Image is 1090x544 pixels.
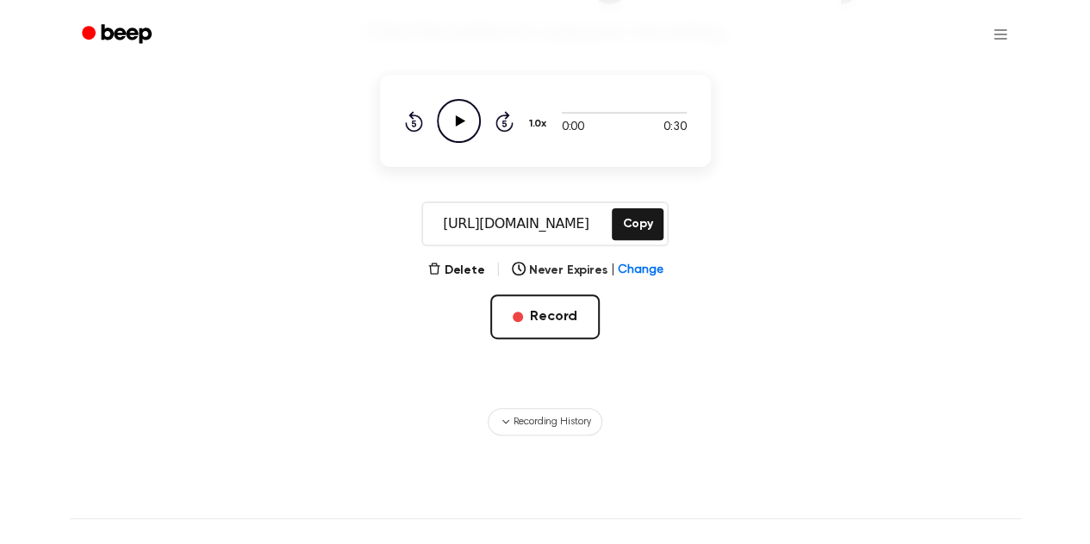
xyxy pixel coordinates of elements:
button: Recording History [488,408,601,436]
span: Recording History [513,414,590,430]
button: Copy [612,208,663,240]
span: | [610,262,614,280]
span: 0:00 [562,119,584,137]
button: Delete [427,262,485,280]
button: 1.0x [527,109,553,139]
button: Open menu [980,14,1021,55]
button: Never Expires|Change [512,262,663,280]
a: Beep [70,18,167,52]
span: 0:30 [663,119,686,137]
span: | [495,260,501,281]
button: Record [490,294,600,339]
span: Change [618,262,663,280]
